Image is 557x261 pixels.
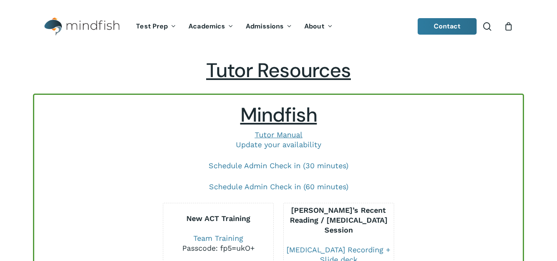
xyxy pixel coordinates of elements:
header: Main Menu [33,11,524,42]
span: Contact [434,22,461,31]
span: Tutor Resources [206,57,351,83]
a: Test Prep [130,23,182,30]
a: Contact [418,18,477,35]
a: Admissions [240,23,298,30]
a: Tutor Manual [255,130,303,139]
span: Mindfish [240,102,317,128]
span: Academics [188,22,225,31]
a: About [298,23,339,30]
b: [PERSON_NAME]’s Recent Reading / [MEDICAL_DATA] Session [290,206,388,234]
div: Passcode: fp5=ukO+ [163,243,273,253]
a: Team Training [193,234,243,242]
b: New ACT Training [186,214,250,223]
span: Test Prep [136,22,168,31]
a: Schedule Admin Check in (60 minutes) [209,182,348,191]
a: Academics [182,23,240,30]
a: Cart [504,22,513,31]
nav: Main Menu [130,11,338,42]
a: Update your availability [236,140,321,149]
span: Admissions [246,22,284,31]
a: Schedule Admin Check in (30 minutes) [209,161,348,170]
span: About [304,22,324,31]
